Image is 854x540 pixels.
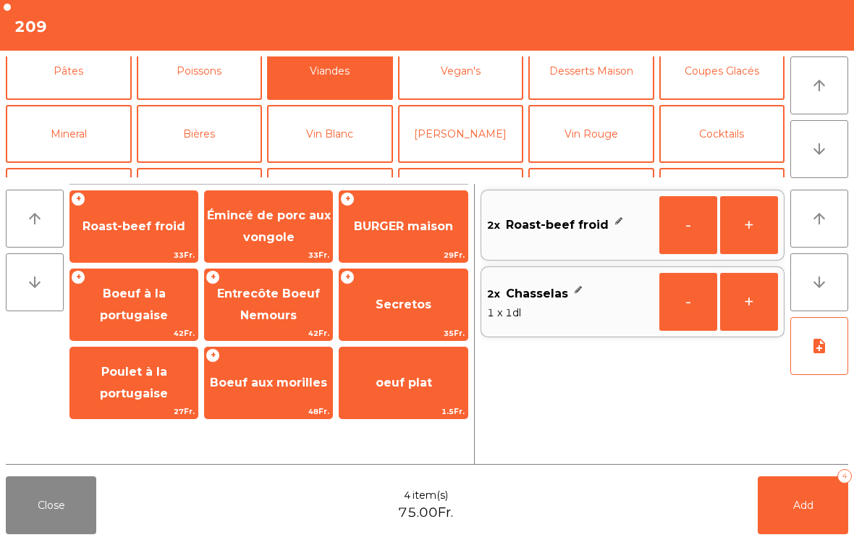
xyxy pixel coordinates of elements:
button: Mineral [6,105,132,163]
span: 35Fr. [339,326,467,340]
button: Desserts Maison [528,42,654,100]
button: - [659,273,717,331]
button: - [659,196,717,254]
span: + [340,192,355,206]
button: Cocktails [659,105,785,163]
span: 1 x 1dl [487,305,654,321]
span: 75.00Fr. [398,503,453,523]
span: Add [793,499,813,512]
button: Vegan's [398,42,524,100]
button: arrow_downward [790,253,848,311]
span: 42Fr. [70,326,198,340]
button: arrow_downward [6,253,64,311]
button: Huîtres [398,168,524,226]
i: arrow_downward [811,140,828,158]
button: Digestifs [137,168,263,226]
button: Close [6,476,96,534]
span: Secretos [376,298,431,311]
span: 2x [487,283,500,305]
span: Roast-beef froid [506,214,609,236]
span: Roast-beef froid [83,219,185,233]
span: 2x [487,214,500,236]
span: + [340,270,355,284]
span: Poulet à la portugaise [100,365,168,400]
button: Apéritifs [6,168,132,226]
i: arrow_upward [811,77,828,94]
button: + [720,196,778,254]
button: Pâtes [6,42,132,100]
button: arrow_upward [790,56,848,114]
span: 29Fr. [339,248,467,262]
span: + [71,192,85,206]
button: arrow_upward [790,190,848,248]
button: Vin Blanc [267,105,393,163]
button: Cadeaux [528,168,654,226]
span: Boeuf aux morilles [210,376,327,389]
span: Entrecôte Boeuf Nemours [217,287,320,322]
div: 4 [837,469,852,484]
span: 33Fr. [70,248,198,262]
button: Bières [137,105,263,163]
span: 1.5Fr. [339,405,467,418]
span: Émincé de porc aux vongole [207,208,331,244]
i: note_add [811,337,828,355]
span: 33Fr. [205,248,332,262]
span: + [71,270,85,284]
span: + [206,348,220,363]
span: 42Fr. [205,326,332,340]
button: note_add [790,317,848,375]
i: arrow_downward [26,274,43,291]
span: Boeuf à la portugaise [100,287,168,322]
span: 4 [404,488,411,503]
button: Add4 [758,476,848,534]
i: arrow_upward [811,210,828,227]
button: + [720,273,778,331]
button: Viandes [267,42,393,100]
button: Menu évènement [267,168,393,226]
button: arrow_downward [790,120,848,178]
span: item(s) [413,488,448,503]
h4: 209 [14,16,47,38]
span: BURGER maison [354,219,453,233]
span: Chasselas [506,283,568,305]
span: 27Fr. [70,405,198,418]
span: 48Fr. [205,405,332,418]
button: Coupes Glacés [659,42,785,100]
i: arrow_upward [26,210,43,227]
button: Vin Rouge [528,105,654,163]
button: Poissons [137,42,263,100]
span: + [206,270,220,284]
button: arrow_upward [6,190,64,248]
span: oeuf plat [376,376,432,389]
button: gobelet emporter [659,168,785,226]
i: arrow_downward [811,274,828,291]
button: [PERSON_NAME] [398,105,524,163]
